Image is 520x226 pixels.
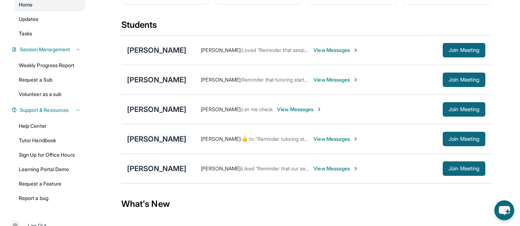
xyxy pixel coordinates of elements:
[313,47,359,54] span: View Messages
[242,106,273,112] span: Let me check
[316,107,322,112] img: Chevron-Right
[127,104,186,114] div: [PERSON_NAME]
[14,177,85,190] a: Request a Feature
[313,76,359,83] span: View Messages
[313,165,359,172] span: View Messages
[201,165,242,171] span: [PERSON_NAME] :
[242,77,345,83] span: Reminder that tutoring starts in about an hour
[443,73,485,87] button: Join Meeting
[448,137,480,141] span: Join Meeting
[14,192,85,205] a: Report a bug
[14,13,85,26] a: Updates
[313,135,359,143] span: View Messages
[448,78,480,82] span: Join Meeting
[242,165,378,171] span: Liked “Reminder that our session will start in about an hour”
[19,16,39,23] span: Updates
[201,136,242,142] span: [PERSON_NAME] :
[443,161,485,176] button: Join Meeting
[127,164,186,174] div: [PERSON_NAME]
[127,75,186,85] div: [PERSON_NAME]
[443,102,485,117] button: Join Meeting
[127,134,186,144] div: [PERSON_NAME]
[353,77,359,83] img: Chevron-Right
[14,163,85,176] a: Learning Portal Demo
[443,43,485,57] button: Join Meeting
[443,132,485,146] button: Join Meeting
[448,48,480,52] span: Join Meeting
[121,19,491,35] div: Students
[17,107,81,114] button: Support & Resources
[20,107,69,114] span: Support & Resources
[353,47,359,53] img: Chevron-Right
[17,46,81,53] button: Session Management
[14,119,85,132] a: Help Center
[242,47,377,53] span: Loved “Reminder that session will start in less than a hour!”
[201,77,242,83] span: [PERSON_NAME] :
[20,46,70,53] span: Session Management
[14,88,85,101] a: Volunteer as a sub
[353,166,359,171] img: Chevron-Right
[448,166,480,171] span: Join Meeting
[14,148,85,161] a: Sign Up for Office Hours
[19,30,32,37] span: Tasks
[19,1,32,8] span: Home
[494,200,514,220] button: chat-button
[127,45,186,55] div: [PERSON_NAME]
[14,134,85,147] a: Tutor Handbook
[242,136,337,142] span: ​👍​ to “ Reminder tutoring starts in a hour! ”
[14,59,85,72] a: Weekly Progress Report
[277,106,322,113] span: View Messages
[201,47,242,53] span: [PERSON_NAME] :
[201,106,242,112] span: [PERSON_NAME] :
[14,27,85,40] a: Tasks
[121,188,491,220] div: What's New
[14,73,85,86] a: Request a Sub
[353,136,359,142] img: Chevron-Right
[448,107,480,112] span: Join Meeting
